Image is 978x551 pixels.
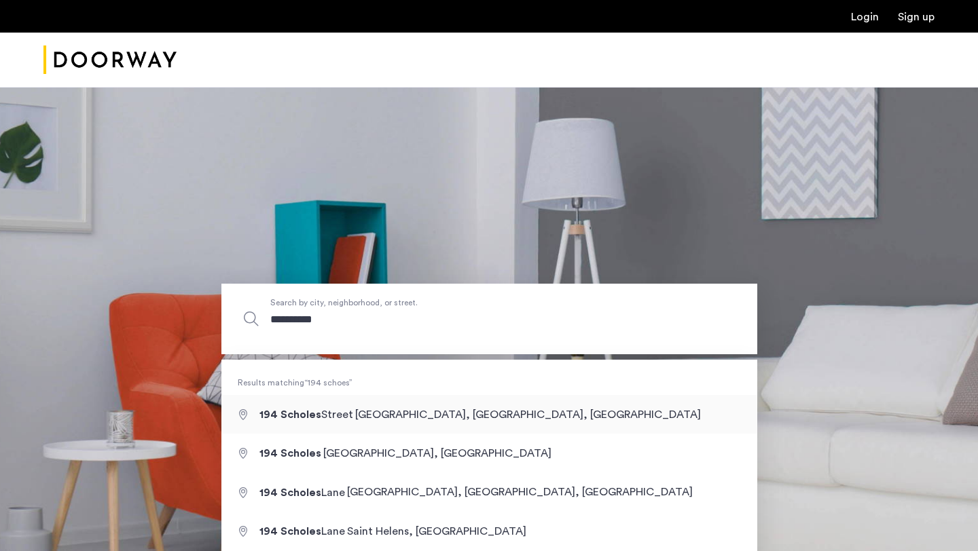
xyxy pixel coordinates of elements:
[259,526,321,537] span: 194 Scholes
[43,35,177,85] a: Cazamio Logo
[259,487,321,498] span: 194 Scholes
[851,12,879,22] a: Login
[304,379,352,387] q: 194 schoes
[259,487,347,498] span: Lane
[259,526,347,537] span: Lane
[259,448,321,459] span: 194 Scholes
[347,487,693,498] span: [GEOGRAPHIC_DATA], [GEOGRAPHIC_DATA], [GEOGRAPHIC_DATA]
[221,284,757,354] input: Apartment Search
[280,409,321,420] span: Scholes
[259,409,355,420] span: Street
[347,526,526,537] span: Saint Helens, [GEOGRAPHIC_DATA]
[323,448,551,459] span: [GEOGRAPHIC_DATA], [GEOGRAPHIC_DATA]
[898,12,935,22] a: Registration
[270,296,645,309] span: Search by city, neighborhood, or street.
[43,35,177,85] img: logo
[221,376,757,389] span: Results matching
[355,409,701,420] span: [GEOGRAPHIC_DATA], [GEOGRAPHIC_DATA], [GEOGRAPHIC_DATA]
[259,409,278,420] span: 194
